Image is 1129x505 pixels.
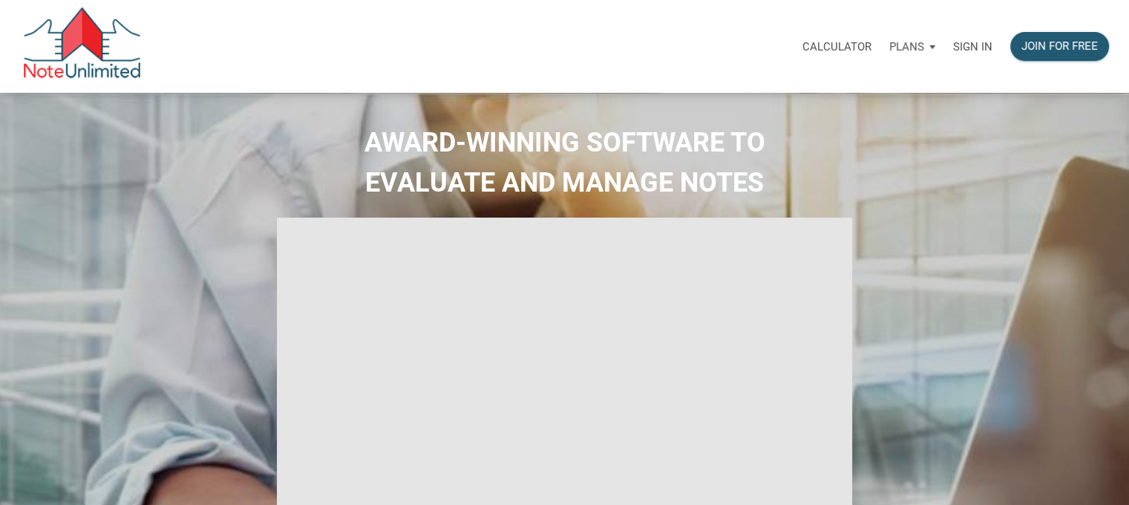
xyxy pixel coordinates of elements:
[880,25,944,69] button: Plans
[889,40,924,53] p: Plans
[793,23,880,70] a: Calculator
[880,23,944,70] a: Plans
[802,40,871,53] p: Calculator
[1021,38,1098,55] div: Join for free
[944,23,1001,70] a: Sign in
[1010,32,1109,61] button: Join for free
[11,123,1118,203] h2: AWARD-WINNING SOFTWARE TO EVALUATE AND MANAGE NOTES
[1001,23,1118,70] a: Join for free
[953,40,992,53] p: Sign in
